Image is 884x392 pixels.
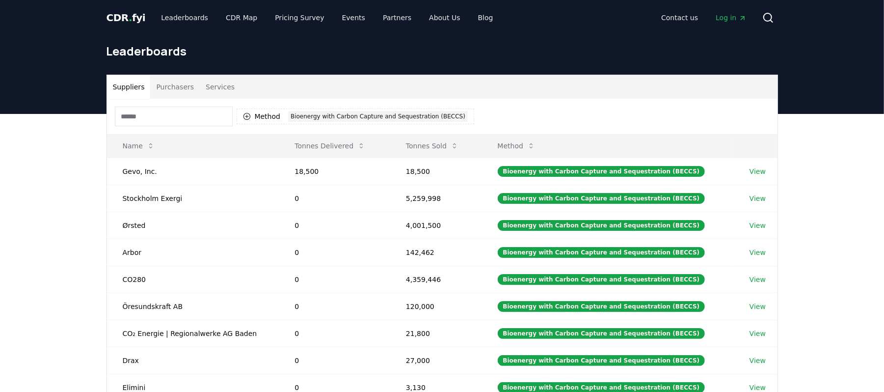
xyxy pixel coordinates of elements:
[716,13,746,23] span: Log in
[750,248,766,257] a: View
[390,212,482,239] td: 4,001,500
[279,320,390,347] td: 0
[279,347,390,374] td: 0
[107,185,279,212] td: Stockholm Exergi
[107,293,279,320] td: Öresundskraft AB
[107,320,279,347] td: CO₂ Energie | Regionalwerke AG Baden
[334,9,373,27] a: Events
[107,11,146,25] a: CDR.fyi
[390,293,482,320] td: 120,000
[107,158,279,185] td: Gevo, Inc.
[279,212,390,239] td: 0
[279,293,390,320] td: 0
[750,167,766,176] a: View
[498,220,705,231] div: Bioenergy with Carbon Capture and Sequestration (BECCS)
[750,302,766,311] a: View
[498,166,705,177] div: Bioenergy with Carbon Capture and Sequestration (BECCS)
[390,266,482,293] td: 4,359,446
[107,12,146,24] span: CDR fyi
[421,9,468,27] a: About Us
[218,9,265,27] a: CDR Map
[288,111,468,122] div: Bioenergy with Carbon Capture and Sequestration (BECCS)
[750,194,766,203] a: View
[267,9,332,27] a: Pricing Survey
[750,329,766,338] a: View
[708,9,754,27] a: Log in
[498,247,705,258] div: Bioenergy with Carbon Capture and Sequestration (BECCS)
[279,239,390,266] td: 0
[115,136,162,156] button: Name
[653,9,706,27] a: Contact us
[498,355,705,366] div: Bioenergy with Carbon Capture and Sequestration (BECCS)
[498,301,705,312] div: Bioenergy with Carbon Capture and Sequestration (BECCS)
[200,75,241,99] button: Services
[375,9,419,27] a: Partners
[153,9,501,27] nav: Main
[390,158,482,185] td: 18,500
[470,9,501,27] a: Blog
[237,109,475,124] button: MethodBioenergy with Carbon Capture and Sequestration (BECCS)
[390,185,482,212] td: 5,259,998
[653,9,754,27] nav: Main
[279,185,390,212] td: 0
[107,239,279,266] td: Arbor
[498,193,705,204] div: Bioenergy with Carbon Capture and Sequestration (BECCS)
[390,320,482,347] td: 21,800
[498,328,705,339] div: Bioenergy with Carbon Capture and Sequestration (BECCS)
[287,136,373,156] button: Tonnes Delivered
[390,347,482,374] td: 27,000
[498,274,705,285] div: Bioenergy with Carbon Capture and Sequestration (BECCS)
[107,43,778,59] h1: Leaderboards
[279,266,390,293] td: 0
[750,275,766,284] a: View
[279,158,390,185] td: 18,500
[107,347,279,374] td: Drax
[398,136,466,156] button: Tonnes Sold
[129,12,132,24] span: .
[390,239,482,266] td: 142,462
[153,9,216,27] a: Leaderboards
[107,212,279,239] td: Ørsted
[750,221,766,230] a: View
[490,136,543,156] button: Method
[107,75,151,99] button: Suppliers
[150,75,200,99] button: Purchasers
[107,266,279,293] td: CO280
[750,356,766,365] a: View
